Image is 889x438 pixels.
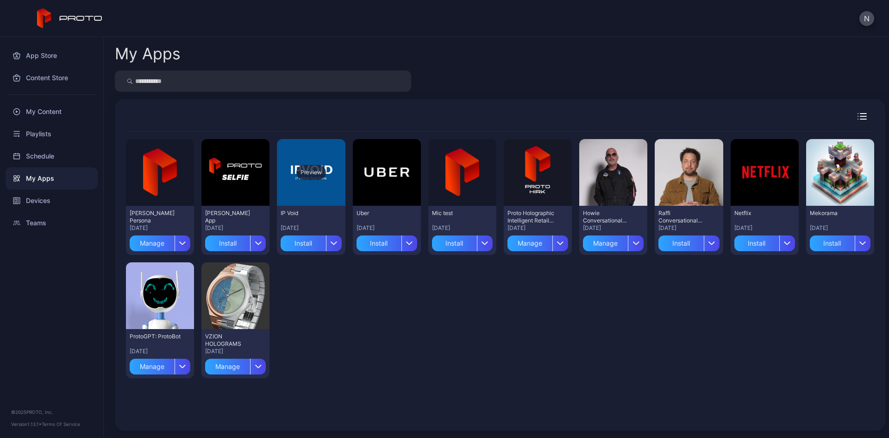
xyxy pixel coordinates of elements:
div: Install [734,235,779,251]
div: Manage [205,359,250,375]
div: Install [432,235,477,251]
div: [DATE] [810,224,870,232]
button: Install [432,232,493,251]
div: Install [357,235,401,251]
div: [DATE] [130,224,190,232]
div: Preview [296,165,326,180]
div: Manage [130,359,175,375]
div: Manage [583,235,628,251]
button: Manage [507,232,568,251]
span: Version 1.13.1 • [11,421,42,427]
a: Content Store [6,67,98,89]
button: Manage [205,355,266,375]
div: Uber [357,209,407,217]
a: My Content [6,101,98,123]
button: Install [357,232,417,251]
div: Raffi Conversational Persona - (Proto Internal) [658,209,709,224]
a: Teams [6,212,98,234]
button: Install [658,232,719,251]
div: [DATE] [658,224,719,232]
button: Manage [583,232,644,251]
button: Install [205,232,266,251]
a: App Store [6,44,98,67]
div: [DATE] [583,224,644,232]
div: Install [205,235,250,251]
button: Install [734,232,795,251]
a: Terms Of Service [42,421,80,427]
div: My Apps [115,46,181,62]
div: Install [658,235,703,251]
div: Manage [130,235,175,251]
div: Proto Holographic Intelligent Retail Kiosk (HIRK) [507,209,558,224]
div: [DATE] [507,224,568,232]
div: Mic test [432,209,483,217]
div: VZION HOLOGRAMS [205,333,256,348]
button: Install [281,232,341,251]
button: Manage [130,355,190,375]
a: Playlists [6,123,98,145]
button: Manage [130,232,190,251]
div: Mekorama [810,209,861,217]
div: [DATE] [205,348,266,355]
div: Install [281,235,326,251]
div: ProtoGPT: ProtoBot [130,333,181,340]
div: [DATE] [281,224,341,232]
div: [DATE] [357,224,417,232]
div: [DATE] [432,224,493,232]
div: Manage [507,235,552,251]
a: My Apps [6,167,98,190]
div: [DATE] [205,224,266,232]
a: Schedule [6,145,98,167]
div: © 2025 PROTO, Inc. [11,408,92,416]
button: Install [810,232,870,251]
div: David Selfie App [205,209,256,224]
div: IP Void [281,209,332,217]
button: N [859,11,874,26]
div: Joanne Rzeppa Persona [130,209,181,224]
div: Howie Conversational Persona - (Proto Internal) [583,209,634,224]
div: Install [810,235,855,251]
div: [DATE] [130,348,190,355]
div: [DATE] [734,224,795,232]
div: Netflix [734,209,785,217]
a: Devices [6,190,98,212]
